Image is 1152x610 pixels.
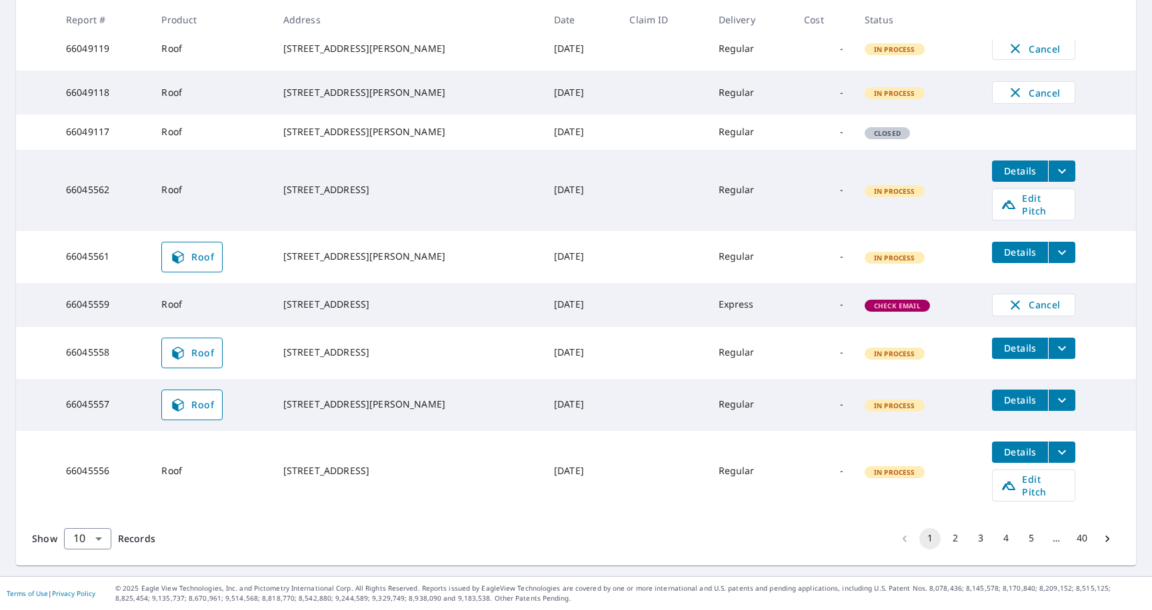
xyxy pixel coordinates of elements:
td: 66045558 [55,327,151,379]
td: - [793,27,854,71]
td: - [793,431,854,512]
span: Show [32,532,57,545]
td: Roof [151,431,272,512]
td: - [793,283,854,327]
span: Records [118,532,155,545]
span: Closed [866,129,909,138]
span: Cancel [1006,297,1061,313]
td: [DATE] [543,231,619,283]
td: 66045562 [55,150,151,231]
button: filesDropdownBtn-66045562 [1048,160,1075,182]
span: Edit Pitch [1001,192,1067,217]
td: [DATE] [543,71,619,115]
div: [STREET_ADDRESS] [283,298,533,311]
span: In Process [866,401,923,410]
button: detailsBtn-66045562 [992,160,1048,182]
td: [DATE] [543,115,619,149]
td: Roof [151,27,272,71]
td: Regular [708,231,794,283]
button: filesDropdownBtn-66045558 [1048,338,1075,359]
span: In Process [866,349,923,358]
button: detailsBtn-66045561 [992,242,1048,263]
td: Regular [708,71,794,115]
td: - [793,379,854,431]
button: Go to page 2 [945,528,966,549]
span: Roof [170,249,214,265]
a: Roof [161,390,223,420]
span: Check Email [866,301,929,310]
span: Details [1000,164,1040,177]
td: Regular [708,327,794,379]
td: Roof [151,283,272,327]
button: Cancel [992,81,1075,104]
div: [STREET_ADDRESS] [283,464,533,477]
span: Details [1000,342,1040,354]
td: 66049117 [55,115,151,149]
div: [STREET_ADDRESS][PERSON_NAME] [283,125,533,139]
td: [DATE] [543,283,619,327]
span: In Process [866,467,923,477]
div: [STREET_ADDRESS] [283,346,533,359]
button: detailsBtn-66045556 [992,442,1048,463]
td: Roof [151,150,272,231]
a: Edit Pitch [992,469,1075,501]
span: In Process [866,45,923,54]
button: filesDropdownBtn-66045556 [1048,442,1075,463]
td: Regular [708,379,794,431]
span: In Process [866,186,923,196]
span: Roof [170,397,214,413]
td: [DATE] [543,327,619,379]
td: [DATE] [543,379,619,431]
td: Roof [151,71,272,115]
button: Go to page 4 [995,528,1017,549]
a: Terms of Use [7,589,48,598]
a: Roof [161,242,223,272]
td: - [793,71,854,115]
span: Details [1000,446,1040,458]
td: Regular [708,115,794,149]
td: Regular [708,27,794,71]
td: [DATE] [543,27,619,71]
button: Cancel [992,37,1075,60]
td: Regular [708,431,794,512]
div: [STREET_ADDRESS] [283,183,533,196]
td: Express [708,283,794,327]
td: 66045557 [55,379,151,431]
p: © 2025 Eagle View Technologies, Inc. and Pictometry International Corp. All Rights Reserved. Repo... [115,583,1145,603]
span: Cancel [1006,85,1061,101]
div: [STREET_ADDRESS][PERSON_NAME] [283,42,533,55]
button: Go to page 3 [970,528,991,549]
span: In Process [866,253,923,262]
td: [DATE] [543,431,619,512]
button: Cancel [992,294,1075,316]
td: Regular [708,150,794,231]
button: detailsBtn-66045558 [992,338,1048,359]
div: [STREET_ADDRESS][PERSON_NAME] [283,86,533,99]
td: Roof [151,115,272,149]
div: 10 [64,520,111,557]
button: filesDropdownBtn-66045557 [1048,390,1075,411]
td: 66045556 [55,431,151,512]
td: - [793,231,854,283]
p: | [7,589,95,597]
button: detailsBtn-66045557 [992,390,1048,411]
td: - [793,327,854,379]
span: Cancel [1006,41,1061,57]
td: 66049118 [55,71,151,115]
nav: pagination navigation [892,528,1120,549]
td: - [793,115,854,149]
div: … [1046,531,1067,545]
span: Details [1000,394,1040,406]
button: Go to page 5 [1021,528,1042,549]
button: Go to next page [1097,528,1118,549]
a: Edit Pitch [992,188,1075,220]
span: Details [1000,246,1040,258]
td: - [793,150,854,231]
td: 66049119 [55,27,151,71]
a: Roof [161,338,223,368]
a: Privacy Policy [52,589,95,598]
button: page 1 [919,528,941,549]
div: [STREET_ADDRESS][PERSON_NAME] [283,250,533,263]
button: filesDropdownBtn-66045561 [1048,242,1075,263]
span: Edit Pitch [1001,473,1067,498]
